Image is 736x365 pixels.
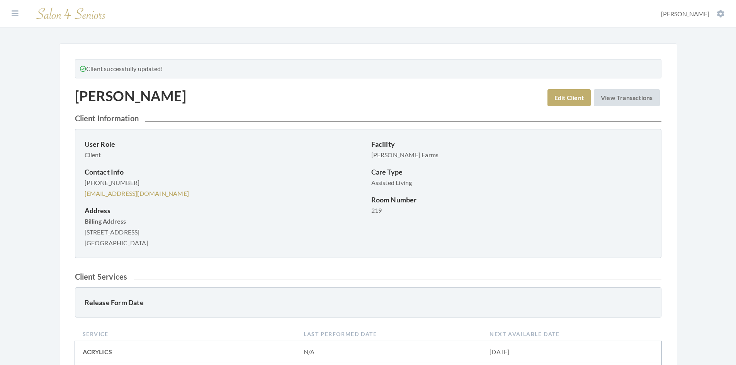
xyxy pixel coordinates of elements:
[85,166,365,177] p: Contact Info
[659,10,727,18] button: [PERSON_NAME]
[85,149,365,160] p: Client
[594,89,660,106] a: View Transactions
[482,327,661,341] th: Next Available Date
[296,341,482,363] td: N/A
[32,5,110,23] img: Salon 4 Seniors
[85,216,365,248] p: [STREET_ADDRESS] [GEOGRAPHIC_DATA]
[75,327,296,341] th: Service
[85,139,365,149] p: User Role
[75,88,187,104] h1: [PERSON_NAME]
[85,190,189,197] a: [EMAIL_ADDRESS][DOMAIN_NAME]
[75,59,661,78] div: Client successfully updated!
[371,177,652,188] p: Assisted Living
[75,114,661,123] h2: Client Information
[371,149,652,160] p: [PERSON_NAME] Farms
[661,10,709,17] span: [PERSON_NAME]
[371,205,652,216] p: 219
[85,217,126,225] strong: Billing Address
[371,139,652,149] p: Facility
[85,179,140,186] span: [PHONE_NUMBER]
[482,341,661,363] td: [DATE]
[75,341,296,363] td: ACRYLICS
[371,194,652,205] p: Room Number
[75,272,661,281] h2: Client Services
[371,166,652,177] p: Care Type
[296,327,482,341] th: Last Performed Date
[547,89,591,106] a: Edit Client
[85,205,365,216] p: Address
[85,297,365,308] p: Release Form Date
